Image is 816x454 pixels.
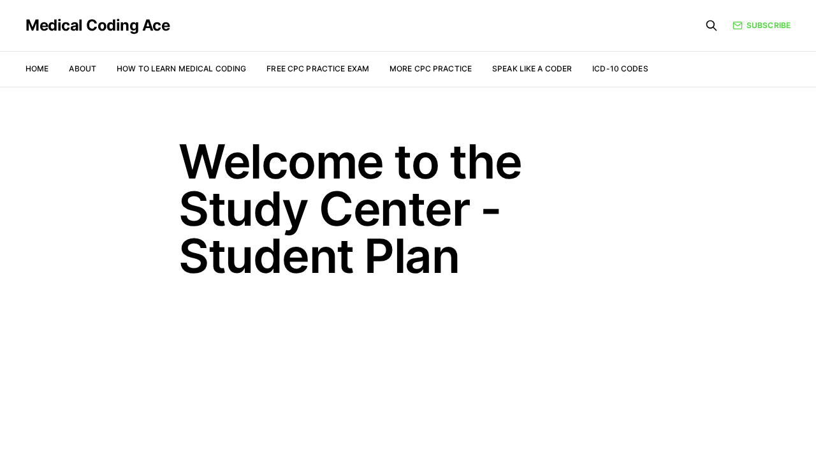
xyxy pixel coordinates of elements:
[25,64,48,73] a: Home
[732,20,790,31] a: Subscribe
[25,18,170,33] a: Medical Coding Ace
[390,64,472,73] a: More CPC Practice
[592,64,648,73] a: ICD-10 Codes
[178,138,637,279] h1: Welcome to the Study Center - Student Plan
[69,64,96,73] a: About
[266,64,369,73] a: Free CPC Practice Exam
[117,64,246,73] a: How to Learn Medical Coding
[492,64,572,73] a: Speak Like a Coder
